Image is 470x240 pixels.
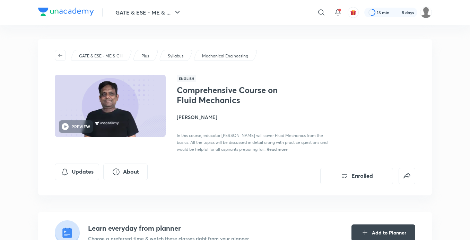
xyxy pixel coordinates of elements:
img: Mujtaba Ahsan [420,7,432,18]
span: In this course, educator [PERSON_NAME] will cover Fluid Mechanics from the basics. All the topics... [177,133,328,152]
p: Syllabus [168,53,183,59]
button: Enrolled [320,168,393,184]
h6: PREVIEW [71,123,90,130]
a: Plus [140,53,150,59]
p: GATE & ESE - ME & CH [79,53,123,59]
button: About [103,164,148,180]
img: Company Logo [38,8,94,16]
a: GATE & ESE - ME & CH [78,53,124,59]
h1: Comprehensive Course on Fluid Mechanics [177,85,290,105]
img: avatar [350,9,356,16]
button: avatar [348,7,359,18]
button: GATE & ESE - ME & ... [111,6,186,19]
button: Updates [55,164,99,180]
a: Company Logo [38,8,94,18]
h4: Learn everyday from planner [88,223,249,233]
span: Read more [267,146,288,152]
img: streak [393,9,400,16]
p: Mechanical Engineering [202,53,248,59]
button: false [399,168,415,184]
p: Plus [141,53,149,59]
h4: [PERSON_NAME] [177,113,332,121]
a: Mechanical Engineering [201,53,250,59]
img: Thumbnail [54,74,167,138]
a: Syllabus [167,53,185,59]
span: English [177,75,196,82]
